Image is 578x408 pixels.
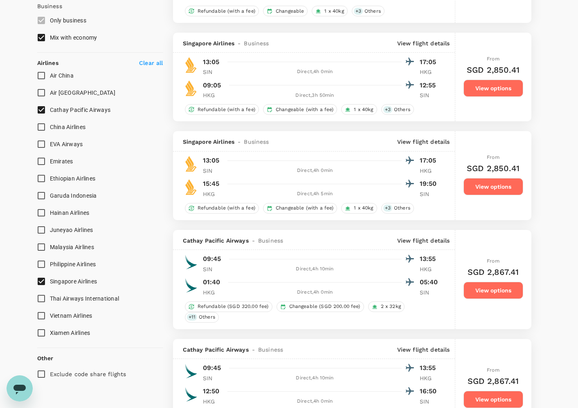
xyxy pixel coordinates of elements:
[234,39,244,47] span: -
[183,236,249,245] span: Cathay Pacific Airways
[187,314,197,321] span: + 11
[183,138,235,146] span: Singapore Airlines
[228,374,402,382] div: Direct , 4h 10min
[468,265,519,279] h6: SGD 2,867.41
[383,205,392,212] span: + 3
[341,203,377,214] div: 1 x 40kg
[420,190,440,198] p: SIN
[203,363,221,373] p: 09:45
[420,397,440,406] p: SIN
[381,203,414,214] div: +3Others
[183,80,199,96] img: SQ
[263,104,337,115] div: Changeable (with a fee)
[263,203,337,214] div: Changeable (with a fee)
[185,6,259,16] div: Refundable (with a fee)
[203,254,221,264] p: 09:45
[37,60,58,66] strong: Airlines
[183,254,199,270] img: CX
[286,303,364,310] span: Changeable (SGD 200.00 fee)
[420,363,440,373] p: 13:55
[203,374,223,382] p: SIN
[50,141,83,147] span: EVA Airways
[183,277,199,294] img: CX
[354,8,363,15] span: + 3
[228,167,402,175] div: Direct , 4h 0min
[50,107,111,113] span: Cathay Pacific Airways
[463,282,523,299] button: View options
[383,106,392,113] span: + 3
[420,167,440,175] p: HKG
[312,6,347,16] div: 1 x 40kg
[378,303,404,310] span: 2 x 32kg
[420,91,440,99] p: SIN
[203,386,220,396] p: 12:50
[420,265,440,273] p: HKG
[50,261,96,268] span: Philippine Airlines
[203,68,223,76] p: SIN
[203,57,220,67] p: 13:05
[203,397,223,406] p: HKG
[50,330,90,336] span: Xiamen Airlines
[50,72,74,79] span: Air China
[185,203,259,214] div: Refundable (with a fee)
[7,375,33,401] iframe: Button to launch messaging window
[420,386,440,396] p: 16:50
[391,106,414,113] span: Others
[420,374,440,382] p: HKG
[228,91,402,100] div: Direct , 3h 50min
[391,205,414,212] span: Others
[352,6,385,16] div: +3Others
[185,301,272,312] div: Refundable (SGD 320.00 fee)
[397,346,450,354] p: View flight details
[139,59,163,67] p: Clear all
[234,138,244,146] span: -
[50,158,73,165] span: Emirates
[203,179,220,189] p: 15:45
[50,210,90,216] span: Hainan Airlines
[272,106,337,113] span: Changeable (with a fee)
[185,104,259,115] div: Refundable (with a fee)
[228,190,402,198] div: Direct , 4h 5min
[203,167,223,175] p: SIN
[463,80,523,97] button: View options
[487,258,499,264] span: From
[351,205,376,212] span: 1 x 40kg
[420,156,440,165] p: 17:05
[258,236,283,245] span: Business
[50,312,92,319] span: Vietnam Airlines
[341,104,377,115] div: 1 x 40kg
[420,288,440,297] p: SIN
[183,363,199,379] img: CX
[244,39,269,47] span: Business
[203,80,221,90] p: 09:05
[361,8,384,15] span: Others
[397,39,450,47] p: View flight details
[487,154,499,160] span: From
[420,68,440,76] p: HKG
[50,244,94,250] span: Malaysia Airlines
[50,34,97,41] span: Mix with economy
[203,265,223,273] p: SIN
[203,91,223,99] p: HKG
[183,346,249,354] span: Cathay Pacific Airways
[203,288,223,297] p: HKG
[50,192,97,199] span: Garuda Indonesia
[397,138,450,146] p: View flight details
[228,288,402,297] div: Direct , 4h 0min
[183,386,199,403] img: CX
[37,354,54,362] p: Other
[203,277,220,287] p: 01:40
[194,106,259,113] span: Refundable (with a fee)
[487,56,499,62] span: From
[249,236,258,245] span: -
[183,57,199,73] img: SQ
[351,106,376,113] span: 1 x 40kg
[228,265,402,273] div: Direct , 4h 10min
[228,68,402,76] div: Direct , 4h 0min
[467,162,520,175] h6: SGD 2,850.41
[183,179,199,195] img: SQ
[203,156,220,165] p: 13:05
[228,397,402,406] div: Direct , 4h 0min
[420,179,440,189] p: 19:50
[50,175,96,182] span: Ethiopian Airlines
